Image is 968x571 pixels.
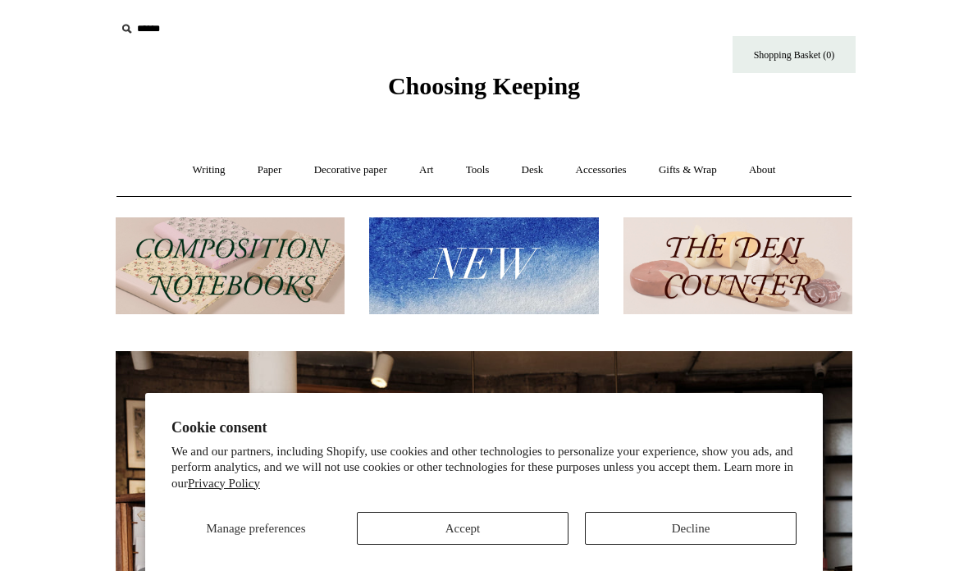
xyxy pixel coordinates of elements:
a: Desk [507,148,559,192]
img: The Deli Counter [623,217,852,315]
span: Manage preferences [206,522,305,535]
p: We and our partners, including Shopify, use cookies and other technologies to personalize your ex... [171,444,797,492]
a: Tools [451,148,505,192]
img: 202302 Composition ledgers.jpg__PID:69722ee6-fa44-49dd-a067-31375e5d54ec [116,217,345,315]
a: Paper [243,148,297,192]
a: About [734,148,791,192]
span: Choosing Keeping [388,72,580,99]
button: Accept [357,512,568,545]
a: Decorative paper [299,148,402,192]
h2: Cookie consent [171,419,797,436]
img: New.jpg__PID:f73bdf93-380a-4a35-bcfe-7823039498e1 [369,217,598,315]
a: Art [404,148,448,192]
a: Gifts & Wrap [644,148,732,192]
button: Decline [585,512,797,545]
a: Choosing Keeping [388,85,580,97]
a: Shopping Basket (0) [733,36,856,73]
a: Privacy Policy [188,477,260,490]
a: Writing [178,148,240,192]
a: Accessories [561,148,642,192]
button: Manage preferences [171,512,340,545]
